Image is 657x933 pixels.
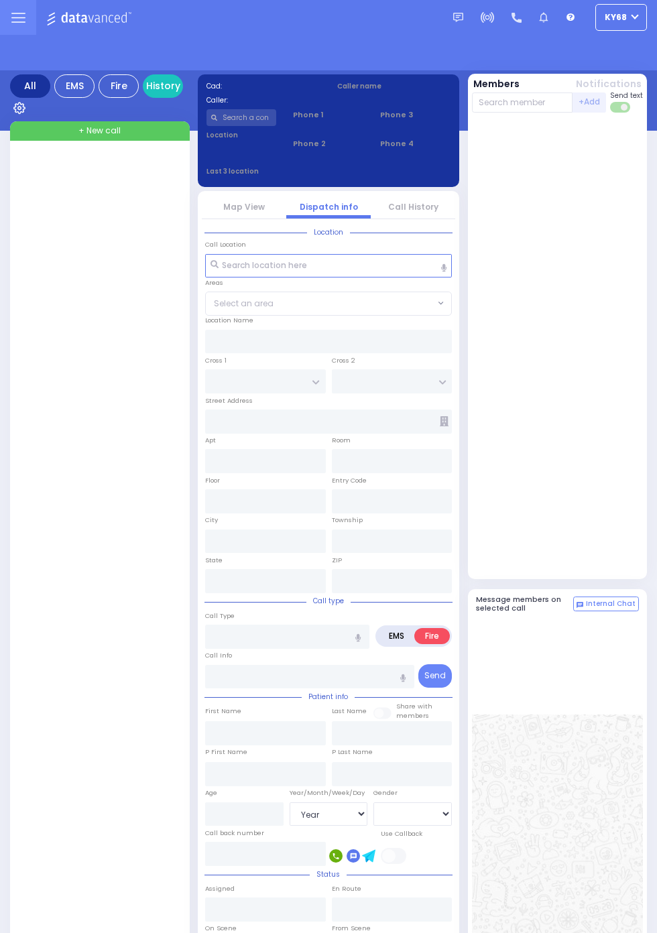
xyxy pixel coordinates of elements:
[332,706,367,716] label: Last Name
[78,125,121,137] span: + New call
[205,316,253,325] label: Location Name
[396,711,429,720] span: members
[143,74,183,98] a: History
[206,81,320,91] label: Cad:
[378,628,415,644] label: EMS
[306,596,351,606] span: Call type
[414,628,450,644] label: Fire
[205,828,264,838] label: Call back number
[595,4,647,31] button: ky68
[205,611,235,621] label: Call Type
[573,597,639,611] button: Internal Chat
[206,109,277,126] input: Search a contact
[54,74,95,98] div: EMS
[332,924,371,933] label: From Scene
[332,556,342,565] label: ZIP
[205,651,232,660] label: Call Info
[380,138,451,149] span: Phone 4
[472,92,573,113] input: Search member
[205,556,223,565] label: State
[586,599,636,609] span: Internal Chat
[293,138,363,149] span: Phone 2
[206,130,277,140] label: Location
[577,602,583,609] img: comment-alt.png
[206,166,329,176] label: Last 3 location
[576,77,642,91] button: Notifications
[332,747,373,757] label: P Last Name
[205,706,241,716] label: First Name
[610,101,632,114] label: Turn off text
[310,869,347,879] span: Status
[205,240,246,249] label: Call Location
[99,74,139,98] div: Fire
[205,884,235,893] label: Assigned
[610,90,643,101] span: Send text
[205,278,223,288] label: Areas
[332,356,355,365] label: Cross 2
[205,476,220,485] label: Floor
[473,77,520,91] button: Members
[205,436,216,445] label: Apt
[205,747,247,757] label: P First Name
[302,692,355,702] span: Patient info
[453,13,463,23] img: message.svg
[476,595,574,613] h5: Message members on selected call
[205,924,237,933] label: On Scene
[332,884,361,893] label: En Route
[223,201,265,212] a: Map View
[205,254,452,278] input: Search location here
[300,201,358,212] a: Dispatch info
[290,788,368,798] div: Year/Month/Week/Day
[205,788,217,798] label: Age
[293,109,363,121] span: Phone 1
[10,74,50,98] div: All
[332,515,363,525] label: Township
[388,201,438,212] a: Call History
[396,702,432,710] small: Share with
[605,11,627,23] span: ky68
[332,436,351,445] label: Room
[205,356,227,365] label: Cross 1
[205,515,218,525] label: City
[332,476,367,485] label: Entry Code
[214,298,274,310] span: Select an area
[46,9,135,26] img: Logo
[373,788,398,798] label: Gender
[337,81,451,91] label: Caller name
[307,227,350,237] span: Location
[381,829,422,838] label: Use Callback
[380,109,451,121] span: Phone 3
[440,416,449,426] span: Other building occupants
[418,664,452,688] button: Send
[205,396,253,406] label: Street Address
[206,95,320,105] label: Caller:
